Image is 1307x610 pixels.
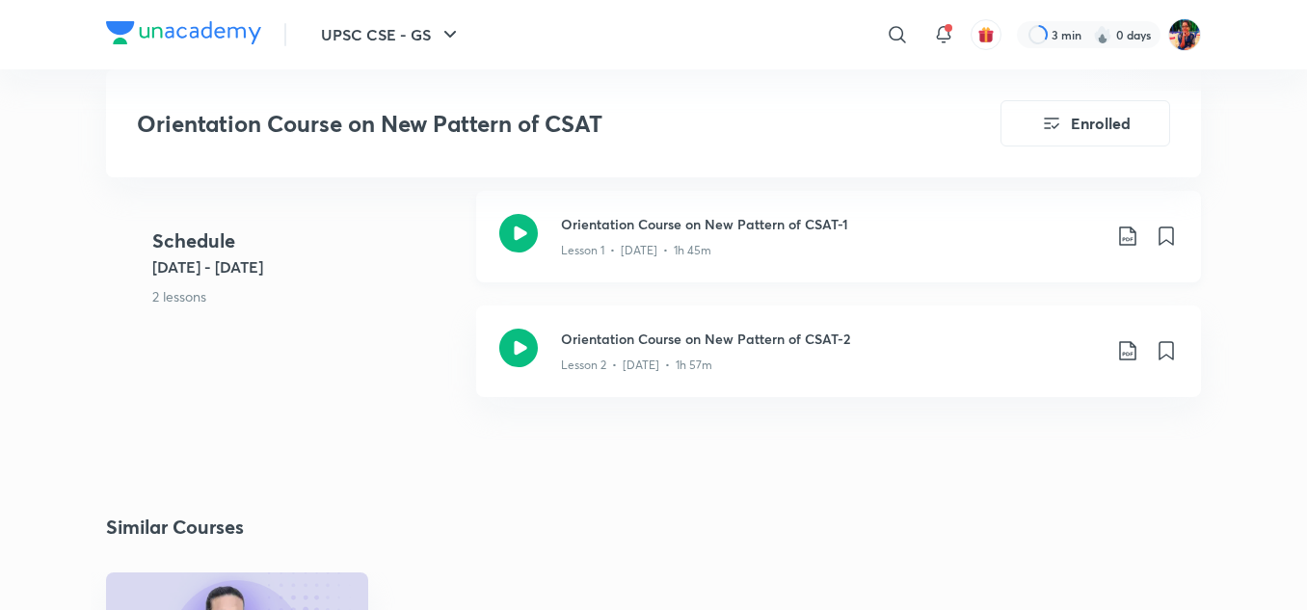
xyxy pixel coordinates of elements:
p: Lesson 2 • [DATE] • 1h 57m [561,357,712,374]
a: Orientation Course on New Pattern of CSAT-1Lesson 1 • [DATE] • 1h 45m [476,191,1201,305]
img: streak [1093,25,1112,44]
h2: Similar Courses [106,513,244,542]
p: Lesson 1 • [DATE] • 1h 45m [561,242,711,259]
img: Company Logo [106,21,261,44]
h3: Orientation Course on New Pattern of CSAT-1 [561,214,1101,234]
a: Orientation Course on New Pattern of CSAT-2Lesson 2 • [DATE] • 1h 57m [476,305,1201,420]
img: avatar [977,26,995,43]
a: Company Logo [106,21,261,49]
h4: Schedule [152,226,461,255]
h3: Orientation Course on New Pattern of CSAT [137,110,892,138]
button: UPSC CSE - GS [309,15,473,54]
button: Enrolled [1000,100,1170,146]
button: avatar [971,19,1001,50]
h3: Orientation Course on New Pattern of CSAT-2 [561,329,1101,349]
h5: [DATE] - [DATE] [152,255,461,278]
p: 2 lessons [152,286,461,306]
img: Solanki Ghorai [1168,18,1201,51]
